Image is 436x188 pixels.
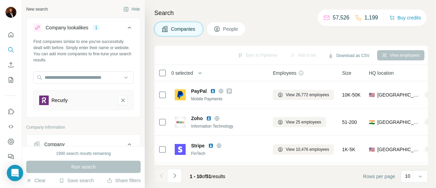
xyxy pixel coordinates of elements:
[377,91,422,98] span: [GEOGRAPHIC_DATA], [US_STATE]
[190,174,202,179] span: 1 - 10
[59,177,94,184] button: Save search
[273,144,334,155] button: View 10,476 employees
[5,74,16,86] button: My lists
[191,88,207,95] span: PayPal
[168,169,182,183] button: Navigate to next page
[26,124,141,130] p: Company information
[342,91,360,98] span: 10K-50K
[39,96,49,105] img: Recurly-logo
[5,120,16,133] button: Use Surfe API
[191,115,203,122] span: Zoho
[92,25,100,31] div: 1
[7,165,23,181] div: Open Intercom Messenger
[175,117,186,128] img: Logo of Zoho
[286,92,329,98] span: View 26,772 employees
[56,150,111,157] div: 1990 search results remaining
[191,142,205,149] span: Stripe
[342,70,351,76] span: Size
[273,70,296,76] span: Employees
[342,146,355,153] span: 1K-5K
[5,7,16,18] img: Avatar
[175,89,186,100] img: Logo of PayPal
[5,29,16,41] button: Quick start
[5,105,16,118] button: Use Surfe on LinkedIn
[377,119,422,126] span: [GEOGRAPHIC_DATA], [GEOGRAPHIC_DATA]
[118,96,128,105] button: Recurly-remove-button
[389,13,421,23] button: Buy credits
[286,119,321,125] span: View 25 employees
[171,26,196,32] span: Companies
[369,146,375,153] span: 🇺🇸
[363,173,395,180] span: Rows per page
[26,6,48,12] div: New search
[364,14,378,22] p: 1,199
[333,14,349,22] p: 57,526
[323,50,374,61] button: Download as CSV
[5,150,16,163] button: Feedback
[5,135,16,148] button: Dashboard
[342,119,357,126] span: 51-200
[369,91,375,98] span: 🇺🇸
[377,146,422,153] span: [GEOGRAPHIC_DATA], [US_STATE]
[175,144,186,155] img: Logo of Stripe
[202,174,206,179] span: of
[191,123,265,129] div: Information Technology
[171,70,193,76] span: 0 selected
[27,136,140,155] button: Company
[369,119,375,126] span: 🇮🇳
[206,116,212,121] img: LinkedIn logo
[190,174,225,179] span: results
[273,90,334,100] button: View 26,772 employees
[107,177,141,184] button: Share filters
[5,59,16,71] button: Enrich CSV
[191,96,265,102] div: Mobile Payments
[46,24,88,31] div: Company lookalikes
[206,174,212,179] span: 51
[27,19,140,39] button: Company lookalikes1
[286,146,329,153] span: View 10,476 employees
[210,88,216,94] img: LinkedIn logo
[369,70,394,76] span: HQ location
[223,26,239,32] span: People
[119,4,145,14] button: Hide
[44,141,65,148] div: Company
[154,8,428,18] h4: Search
[405,173,410,179] p: 10
[191,150,265,157] div: FinTech
[33,39,134,63] div: Find companies similar to one you've successfully dealt with before. Simply enter their name or w...
[26,177,46,184] button: Clear
[208,143,214,148] img: LinkedIn logo
[5,44,16,56] button: Search
[51,97,67,104] div: Recurly
[273,117,326,127] button: View 25 employees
